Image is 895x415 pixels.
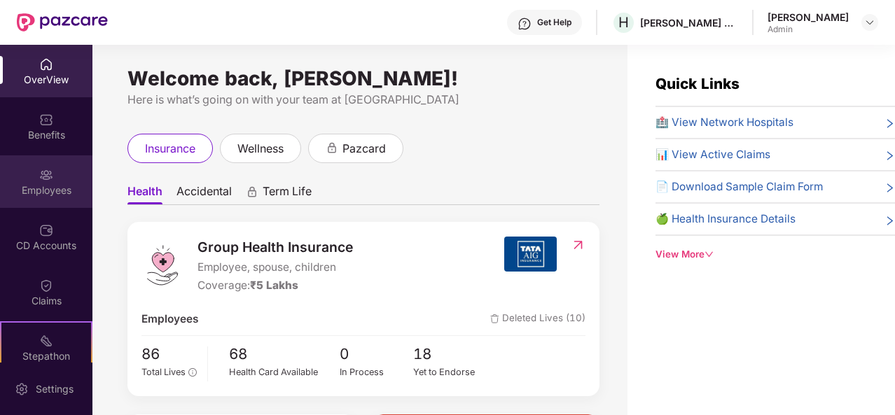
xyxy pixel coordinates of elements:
[537,17,571,28] div: Get Help
[197,237,353,258] span: Group Health Insurance
[413,343,487,366] span: 18
[655,146,770,163] span: 📊 View Active Claims
[141,367,186,377] span: Total Lives
[413,365,487,379] div: Yet to Endorse
[326,141,338,154] div: animation
[39,223,53,237] img: svg+xml;base64,PHN2ZyBpZD0iQ0RfQWNjb3VudHMiIGRhdGEtbmFtZT0iQ0QgQWNjb3VudHMiIHhtbG5zPSJodHRwOi8vd3...
[141,343,197,366] span: 86
[176,184,232,204] span: Accidental
[39,334,53,348] img: svg+xml;base64,PHN2ZyB4bWxucz0iaHR0cDovL3d3dy53My5vcmcvMjAwMC9zdmciIHdpZHRoPSIyMSIgaGVpZ2h0PSIyMC...
[571,238,585,252] img: RedirectIcon
[768,24,849,35] div: Admin
[340,365,414,379] div: In Process
[655,247,895,262] div: View More
[197,277,353,294] div: Coverage:
[141,311,198,328] span: Employees
[864,17,875,28] img: svg+xml;base64,PHN2ZyBpZD0iRHJvcGRvd24tMzJ4MzIiIHhtbG5zPSJodHRwOi8vd3d3LnczLm9yZy8yMDAwL3N2ZyIgd2...
[342,140,386,157] span: pazcard
[127,91,599,108] div: Here is what’s going on with your team at [GEOGRAPHIC_DATA]
[32,382,78,396] div: Settings
[145,140,195,157] span: insurance
[127,73,599,84] div: Welcome back, [PERSON_NAME]!
[237,140,284,157] span: wellness
[17,13,108,31] img: New Pazcare Logo
[884,149,895,163] span: right
[884,117,895,131] span: right
[655,114,793,131] span: 🏥 View Network Hospitals
[39,113,53,127] img: svg+xml;base64,PHN2ZyBpZD0iQmVuZWZpdHMiIHhtbG5zPSJodHRwOi8vd3d3LnczLm9yZy8yMDAwL3N2ZyIgd2lkdGg9Ij...
[141,244,183,286] img: logo
[15,382,29,396] img: svg+xml;base64,PHN2ZyBpZD0iU2V0dGluZy0yMHgyMCIgeG1sbnM9Imh0dHA6Ly93d3cudzMub3JnLzIwMDAvc3ZnIiB3aW...
[504,237,557,272] img: insurerIcon
[246,185,258,198] div: animation
[884,213,895,227] span: right
[39,57,53,71] img: svg+xml;base64,PHN2ZyBpZD0iSG9tZSIgeG1sbnM9Imh0dHA6Ly93d3cudzMub3JnLzIwMDAvc3ZnIiB3aWR0aD0iMjAiIG...
[229,343,340,366] span: 68
[768,10,849,24] div: [PERSON_NAME]
[705,250,714,259] span: down
[39,168,53,182] img: svg+xml;base64,PHN2ZyBpZD0iRW1wbG95ZWVzIiB4bWxucz0iaHR0cDovL3d3dy53My5vcmcvMjAwMC9zdmciIHdpZHRoPS...
[518,17,532,31] img: svg+xml;base64,PHN2ZyBpZD0iSGVscC0zMngzMiIgeG1sbnM9Imh0dHA6Ly93d3cudzMub3JnLzIwMDAvc3ZnIiB3aWR0aD...
[263,184,312,204] span: Term Life
[188,368,196,376] span: info-circle
[229,365,340,379] div: Health Card Available
[640,16,738,29] div: [PERSON_NAME] AGROTECH SOLUTIONS PRIVATE LIMITED
[39,279,53,293] img: svg+xml;base64,PHN2ZyBpZD0iQ2xhaW0iIHhtbG5zPSJodHRwOi8vd3d3LnczLm9yZy8yMDAwL3N2ZyIgd2lkdGg9IjIwIi...
[884,181,895,195] span: right
[197,259,353,276] span: Employee, spouse, children
[618,14,629,31] span: H
[340,343,414,366] span: 0
[250,279,298,292] span: ₹5 Lakhs
[655,178,823,195] span: 📄 Download Sample Claim Form
[1,349,91,363] div: Stepathon
[655,211,796,227] span: 🍏 Health Insurance Details
[655,75,740,92] span: Quick Links
[490,311,585,328] span: Deleted Lives (10)
[490,314,499,323] img: deleteIcon
[127,184,162,204] span: Health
